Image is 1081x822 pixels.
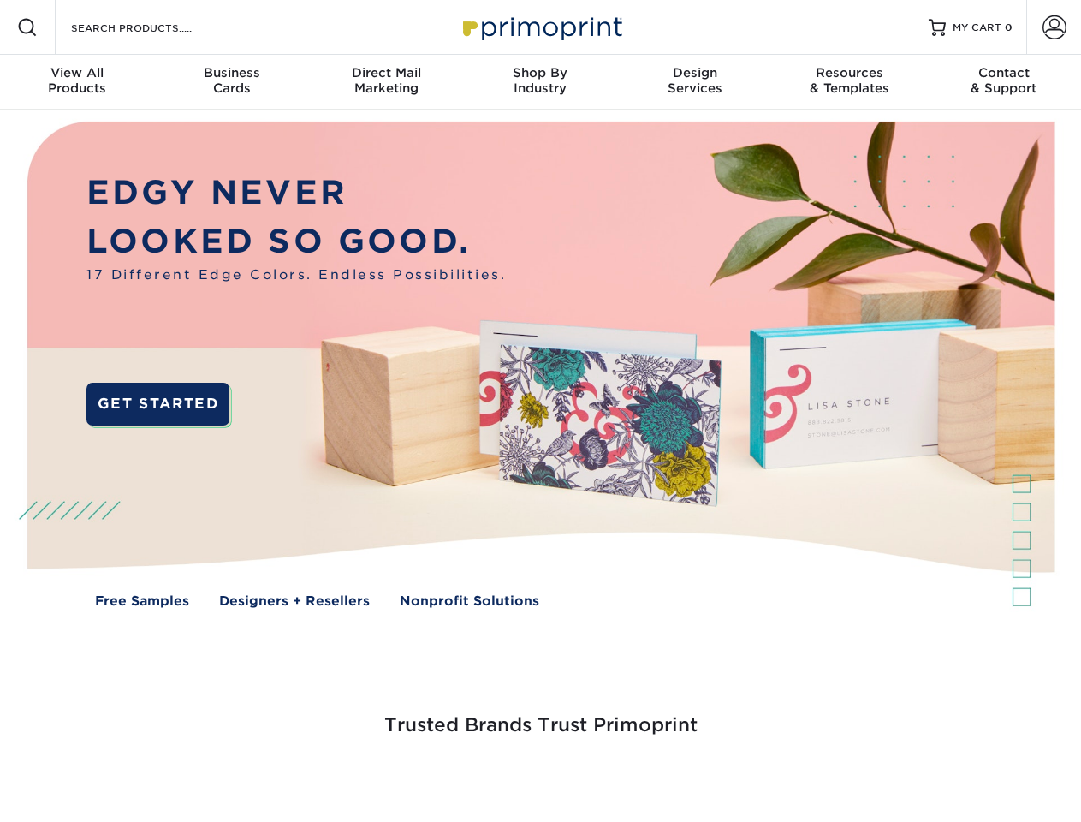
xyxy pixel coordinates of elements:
a: Contact& Support [927,55,1081,110]
a: Nonprofit Solutions [400,592,539,611]
p: EDGY NEVER [86,169,506,217]
div: & Templates [772,65,926,96]
span: Shop By [463,65,617,80]
img: Primoprint [455,9,627,45]
input: SEARCH PRODUCTS..... [69,17,236,38]
span: 17 Different Edge Colors. Endless Possibilities. [86,265,506,285]
a: GET STARTED [86,383,229,426]
a: BusinessCards [154,55,308,110]
div: Services [618,65,772,96]
div: Marketing [309,65,463,96]
a: Direct MailMarketing [309,55,463,110]
span: Design [618,65,772,80]
div: & Support [927,65,1081,96]
span: Direct Mail [309,65,463,80]
span: Business [154,65,308,80]
a: Resources& Templates [772,55,926,110]
a: DesignServices [618,55,772,110]
a: Free Samples [95,592,189,611]
span: MY CART [953,21,1001,35]
span: 0 [1005,21,1013,33]
span: Resources [772,65,926,80]
h3: Trusted Brands Trust Primoprint [40,673,1042,757]
div: Industry [463,65,617,96]
a: Shop ByIndustry [463,55,617,110]
span: Contact [927,65,1081,80]
a: Designers + Resellers [219,592,370,611]
div: Cards [154,65,308,96]
p: LOOKED SO GOOD. [86,217,506,266]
